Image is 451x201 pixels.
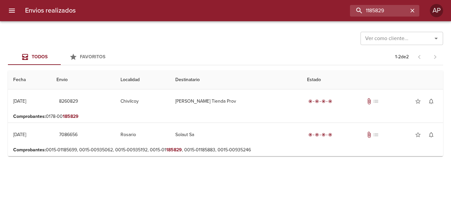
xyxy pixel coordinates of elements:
[315,133,319,137] span: radio_button_checked
[427,49,443,65] span: Pagina siguiente
[322,133,326,137] span: radio_button_checked
[350,5,408,17] input: buscar
[32,54,48,60] span: Todos
[13,113,438,120] p: 0178-00
[415,131,421,138] span: star_border
[115,123,170,147] td: Rosario
[430,4,443,17] div: AP
[13,147,438,153] p: 0015-01185699, 0015-00935062, 0015-00935192, 0015-01 , 0015-01185883, 0015-00935246
[8,71,51,89] th: Fecha
[51,71,115,89] th: Envio
[13,114,46,119] b: Comprobantes :
[13,98,26,104] div: [DATE]
[328,99,332,103] span: radio_button_checked
[13,147,46,153] b: Comprobantes :
[322,99,326,103] span: radio_button_checked
[366,131,372,138] span: Tiene documentos adjuntos
[372,131,379,138] span: No tiene pedido asociado
[170,123,301,147] td: Solaut Sa
[395,54,409,60] p: 1 - 2 de 2
[425,95,438,108] button: Activar notificaciones
[302,71,443,89] th: Estado
[428,131,434,138] span: notifications_none
[425,128,438,141] button: Activar notificaciones
[59,131,78,139] span: 7086656
[4,3,20,19] button: menu
[8,71,443,156] table: Tabla de envíos del cliente
[411,53,427,60] span: Pagina anterior
[59,97,78,106] span: 8260829
[13,132,26,137] div: [DATE]
[430,4,443,17] div: Abrir información de usuario
[166,147,182,153] em: 185829
[372,98,379,105] span: No tiene pedido asociado
[411,95,425,108] button: Agregar a favoritos
[366,98,372,105] span: Tiene documentos adjuntos
[411,128,425,141] button: Agregar a favoritos
[56,129,80,141] button: 7086656
[80,54,105,60] span: Favoritos
[307,131,333,138] div: Entregado
[328,133,332,137] span: radio_button_checked
[25,5,76,16] h6: Envios realizados
[63,114,79,119] em: 185829
[415,98,421,105] span: star_border
[308,133,312,137] span: radio_button_checked
[8,49,114,65] div: Tabs Envios
[315,99,319,103] span: radio_button_checked
[170,89,301,113] td: [PERSON_NAME] Tienda Prov
[56,95,81,108] button: 8260829
[307,98,333,105] div: Entregado
[115,71,170,89] th: Localidad
[170,71,301,89] th: Destinatario
[428,98,434,105] span: notifications_none
[308,99,312,103] span: radio_button_checked
[432,34,441,43] button: Abrir
[115,89,170,113] td: Chivilcoy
